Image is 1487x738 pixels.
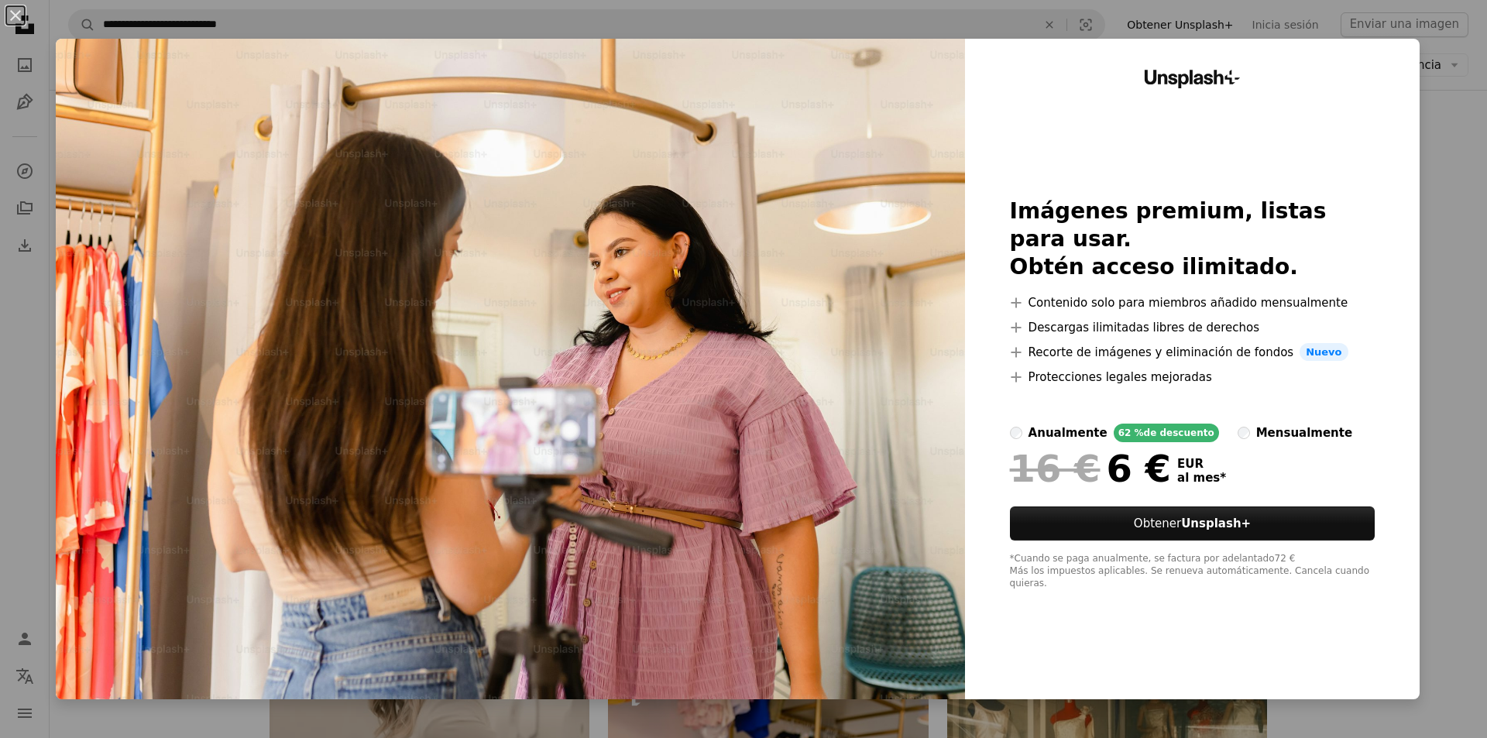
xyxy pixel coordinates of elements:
li: Contenido solo para miembros añadido mensualmente [1010,293,1375,312]
h2: Imágenes premium, listas para usar. Obtén acceso ilimitado. [1010,197,1375,281]
strong: Unsplash+ [1181,517,1251,530]
div: mensualmente [1256,424,1352,442]
span: Nuevo [1300,343,1348,362]
div: *Cuando se paga anualmente, se factura por adelantado 72 € Más los impuestos aplicables. Se renue... [1010,553,1375,590]
div: 6 € [1010,448,1171,489]
input: anualmente62 %de descuento [1010,427,1022,439]
span: 16 € [1010,448,1101,489]
input: mensualmente [1238,427,1250,439]
li: Descargas ilimitadas libres de derechos [1010,318,1375,337]
span: EUR [1177,457,1226,471]
div: 62 % de descuento [1114,424,1219,442]
li: Recorte de imágenes y eliminación de fondos [1010,343,1375,362]
div: anualmente [1029,424,1108,442]
li: Protecciones legales mejoradas [1010,368,1375,386]
span: al mes * [1177,471,1226,485]
button: ObtenerUnsplash+ [1010,506,1375,541]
